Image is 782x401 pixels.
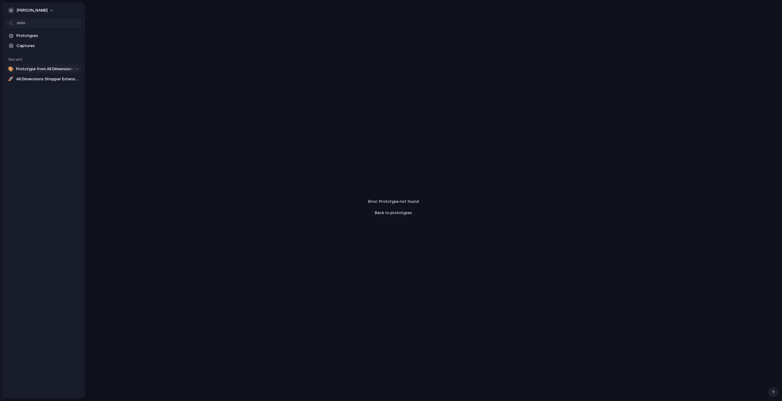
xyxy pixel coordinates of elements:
div: 🚀 [8,76,14,82]
a: 🚀All Dimensions Shopper Extension [5,75,82,84]
button: [PERSON_NAME] [5,5,57,15]
span: Prototypes [16,33,79,39]
a: 🎨Prototype from All Dimensions | Humii [5,64,82,74]
span: Recent [9,57,23,62]
span: Captures [16,43,79,49]
span: [PERSON_NAME] [16,7,48,13]
span: All Dimensions Shopper Extension [16,76,79,82]
a: Prototypes [5,31,82,40]
a: Captures [5,41,82,50]
span: Prototype from All Dimensions | Humii [16,66,79,72]
div: 🎨 [8,66,14,72]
